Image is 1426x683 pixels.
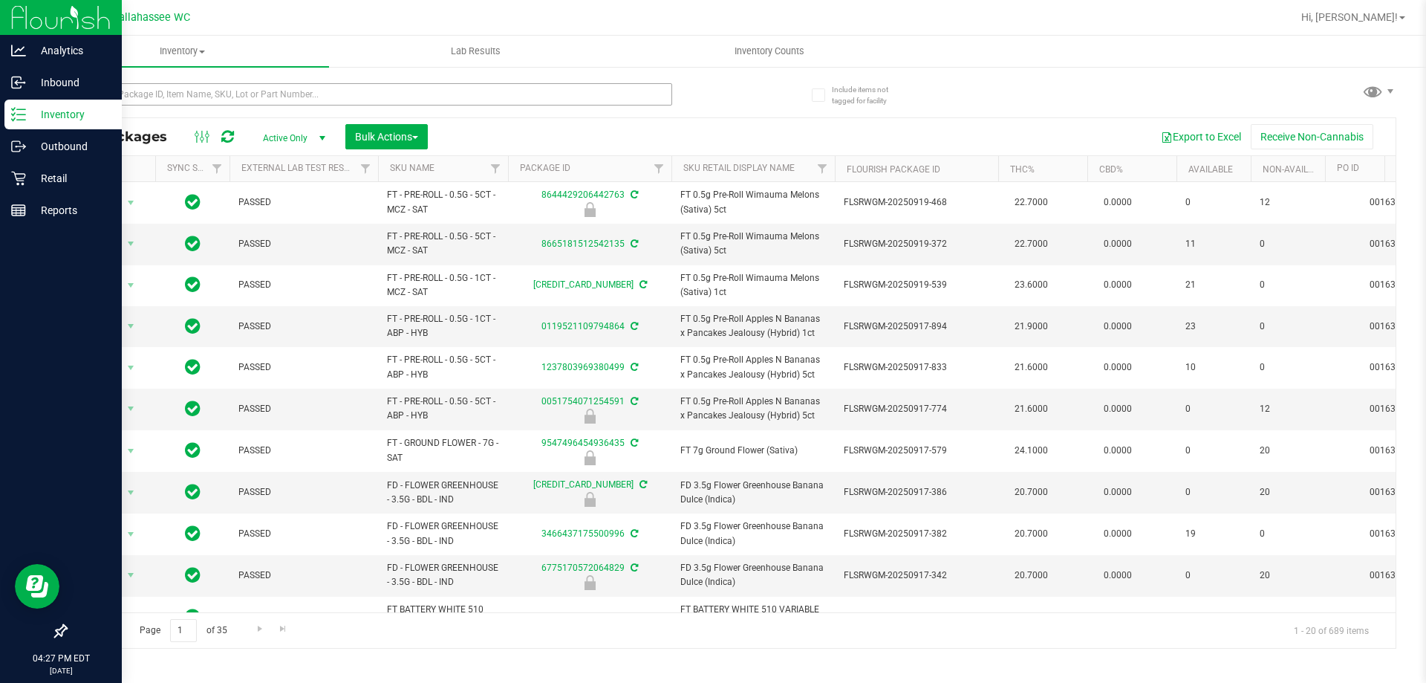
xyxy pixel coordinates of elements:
[628,321,638,331] span: Sync from Compliance System
[1151,124,1251,149] button: Export to Excel
[185,606,201,627] span: In Sync
[844,237,989,251] span: FLSRWGM-20250919-372
[1007,523,1055,545] span: 20.7000
[844,485,989,499] span: FLSRWGM-20250917-386
[387,603,499,631] span: FT BATTERY WHITE 510 VARIABLE POWER
[1282,619,1381,641] span: 1 - 20 of 689 items
[1185,360,1242,375] span: 10
[628,528,638,539] span: Sync from Compliance System
[185,398,201,419] span: In Sync
[832,84,906,106] span: Include items not tagged for facility
[1260,360,1316,375] span: 0
[533,279,634,290] a: [CREDIT_CARD_NUMBER]
[541,563,625,573] a: 6775170572064829
[11,203,26,218] inline-svg: Reports
[541,321,625,331] a: 0119521109794864
[1007,192,1055,213] span: 22.7000
[122,233,140,254] span: select
[11,107,26,122] inline-svg: Inventory
[628,396,638,407] span: Sync from Compliance System
[185,565,201,586] span: In Sync
[26,137,115,155] p: Outbound
[185,357,201,378] span: In Sync
[122,441,140,462] span: select
[26,42,115,59] p: Analytics
[238,485,369,499] span: PASSED
[122,357,140,378] span: select
[387,353,499,381] span: FT - PRE-ROLL - 0.5G - 5CT - ABP - HYB
[387,395,499,423] span: FT - PRE-ROLL - 0.5G - 5CT - ABP - HYB
[1370,197,1411,207] a: 00163501
[345,124,428,149] button: Bulk Actions
[122,524,140,545] span: select
[273,619,294,639] a: Go to the last page
[484,156,508,181] a: Filter
[637,479,647,490] span: Sync from Compliance System
[387,271,499,300] span: FT - PRE-ROLL - 0.5G - 1CT - MCZ - SAT
[844,402,989,416] span: FLSRWGM-20250917-774
[520,163,570,173] a: Package ID
[1260,527,1316,541] span: 0
[185,274,201,295] span: In Sync
[1370,487,1411,497] a: 00163501
[238,237,369,251] span: PASSED
[170,619,197,642] input: 1
[1370,321,1411,331] a: 00163501
[1185,278,1242,292] span: 21
[1185,444,1242,458] span: 0
[1370,362,1411,372] a: 00163501
[1370,404,1411,414] a: 00163501
[431,45,521,58] span: Lab Results
[1251,124,1373,149] button: Receive Non-Cannabis
[249,619,270,639] a: Go to the next page
[113,11,190,24] span: Tallahassee WC
[1260,485,1316,499] span: 20
[238,320,369,334] span: PASSED
[390,163,434,173] a: SKU Name
[1370,570,1411,580] a: 00163501
[1260,402,1316,416] span: 12
[1185,320,1242,334] span: 23
[387,436,499,464] span: FT - GROUND FLOWER - 7G - SAT
[7,652,115,665] p: 04:27 PM EDT
[714,45,824,58] span: Inventory Counts
[680,271,826,300] span: FT 0.5g Pre-Roll Wimauma Melons (Sativa) 1ct
[26,106,115,123] p: Inventory
[1007,398,1055,420] span: 21.6000
[541,239,625,249] a: 8665181512542135
[541,528,625,539] a: 3466437175500996
[844,360,989,375] span: FLSRWGM-20250917-833
[680,395,826,423] span: FT 0.5g Pre-Roll Apples N Bananas x Pancakes Jealousy (Hybrid) 5ct
[1185,485,1242,499] span: 0
[122,316,140,337] span: select
[622,36,916,67] a: Inventory Counts
[387,230,499,258] span: FT - PRE-ROLL - 0.5G - 5CT - MCZ - SAT
[167,163,224,173] a: Sync Status
[15,564,59,609] iframe: Resource center
[387,519,499,548] span: FD - FLOWER GREENHOUSE - 3.5G - BDL - IND
[355,131,418,143] span: Bulk Actions
[1370,528,1411,539] a: 00163501
[1010,164,1035,175] a: THC%
[844,320,989,334] span: FLSRWGM-20250917-894
[7,665,115,676] p: [DATE]
[387,188,499,216] span: FT - PRE-ROLL - 0.5G - 5CT - MCZ - SAT
[1099,164,1123,175] a: CBD%
[680,188,826,216] span: FT 0.5g Pre-Roll Wimauma Melons (Sativa) 5ct
[683,163,795,173] a: Sku Retail Display Name
[1185,527,1242,541] span: 19
[1337,163,1359,173] a: PO ID
[628,438,638,448] span: Sync from Compliance System
[1260,320,1316,334] span: 0
[122,398,140,419] span: select
[185,523,201,544] span: In Sync
[506,450,674,465] div: Newly Received
[680,603,826,631] span: FT BATTERY WHITE 510 VARIABLE POWER
[26,169,115,187] p: Retail
[122,275,140,296] span: select
[628,362,638,372] span: Sync from Compliance System
[241,163,358,173] a: External Lab Test Result
[506,610,674,624] div: 8205704413501181
[1260,237,1316,251] span: 0
[1096,440,1139,462] span: 0.0000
